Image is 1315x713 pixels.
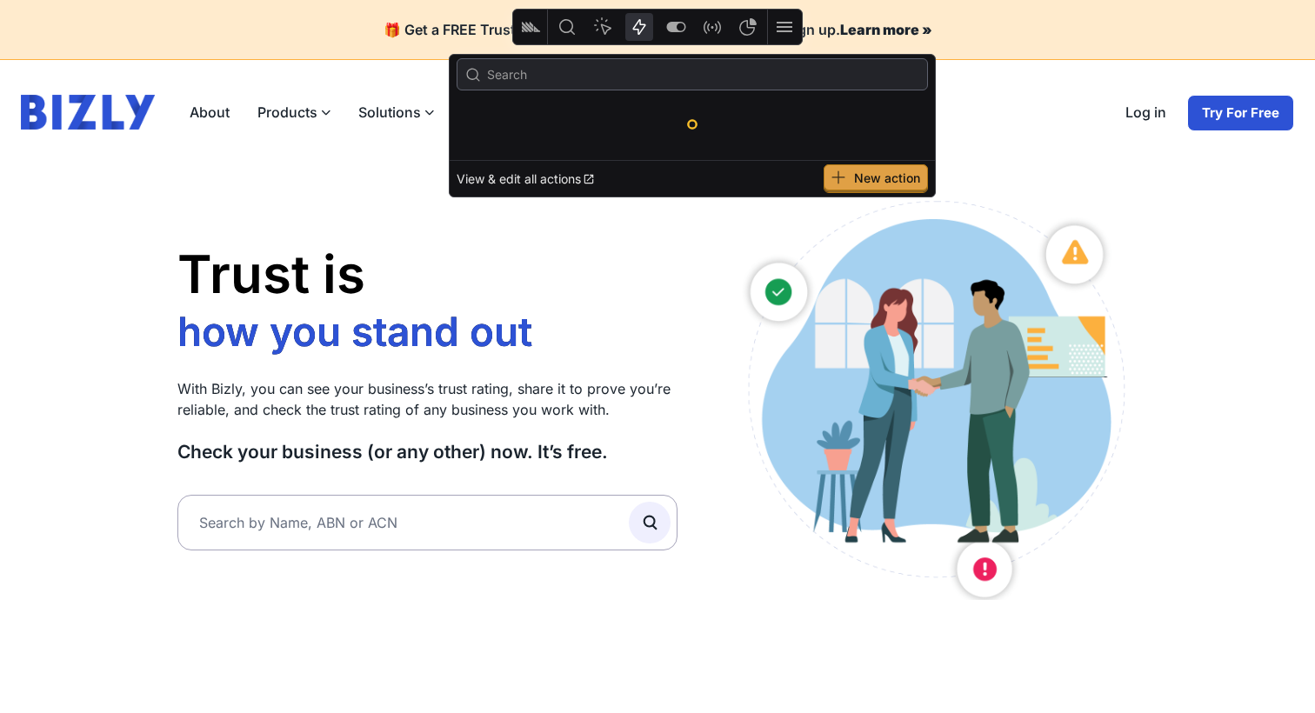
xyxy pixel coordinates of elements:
a: Try For Free [1187,95,1294,131]
span: Trust is [177,243,365,305]
li: how you stand out [177,307,542,357]
li: who you work with [177,357,542,408]
input: Search by Name, ABN or ACN [177,495,678,550]
label: Products [244,95,344,130]
a: Log in [1111,95,1180,131]
a: Learn more » [840,21,932,38]
h4: 🎁 Get a FREE Trust Report and Monitoring Credit when you sign up. [21,21,1294,38]
p: With Bizly, you can see your business’s trust rating, share it to prove you’re reliable, and chec... [177,378,678,420]
img: Australian small business owners illustration [730,192,1138,600]
img: bizly_logo.svg [21,95,155,130]
a: Pricing [448,95,522,130]
label: Solutions [344,95,448,130]
h3: Check your business (or any other) now. It’s free. [177,441,678,463]
a: About [176,95,244,130]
